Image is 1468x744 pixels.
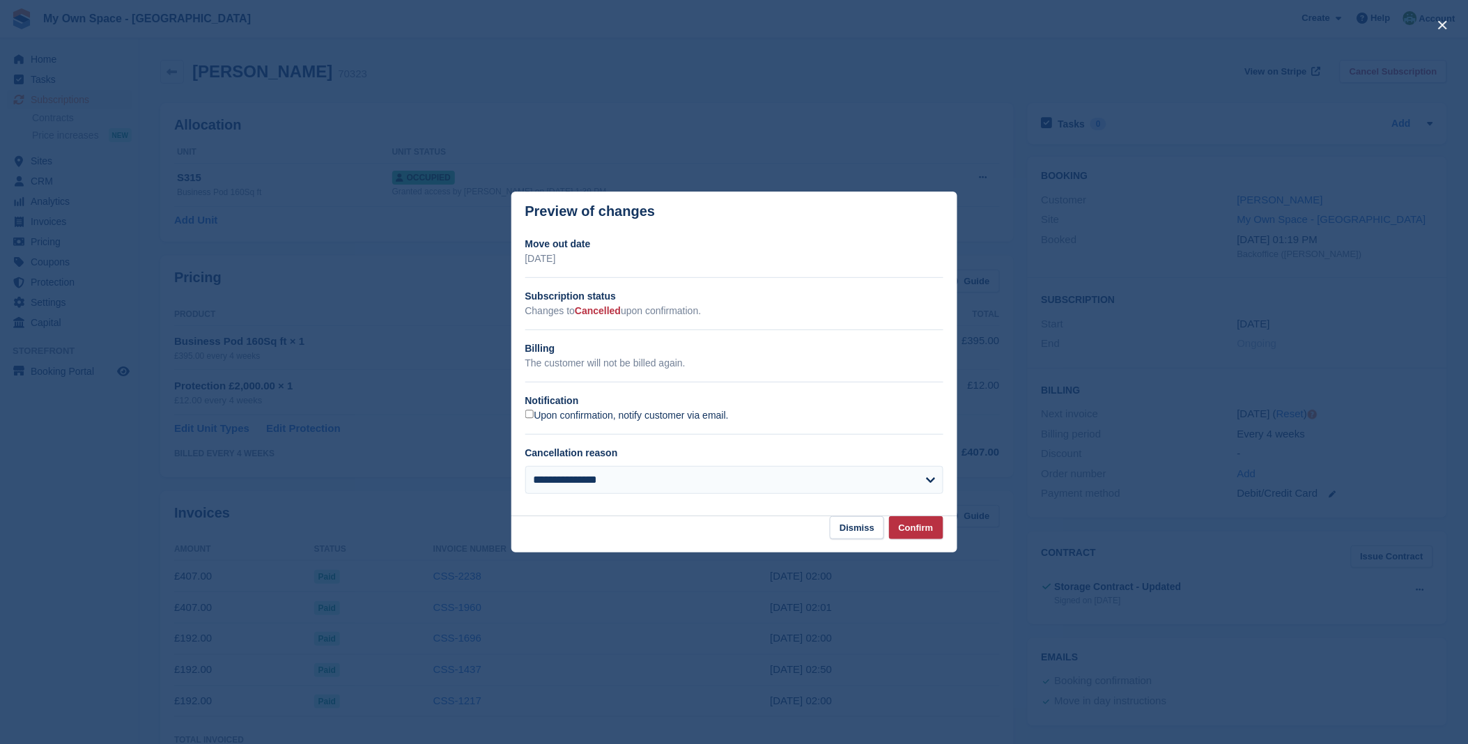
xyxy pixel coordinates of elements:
button: close [1432,14,1454,36]
input: Upon confirmation, notify customer via email. [525,410,534,419]
h2: Notification [525,394,943,408]
label: Cancellation reason [525,447,618,458]
label: Upon confirmation, notify customer via email. [525,410,729,422]
p: [DATE] [525,251,943,266]
button: Dismiss [830,516,884,539]
p: Preview of changes [525,203,656,219]
h2: Subscription status [525,289,943,304]
span: Cancelled [575,305,621,316]
p: Changes to upon confirmation. [525,304,943,318]
h2: Billing [525,341,943,356]
h2: Move out date [525,237,943,251]
button: Confirm [889,516,943,539]
p: The customer will not be billed again. [525,356,943,371]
